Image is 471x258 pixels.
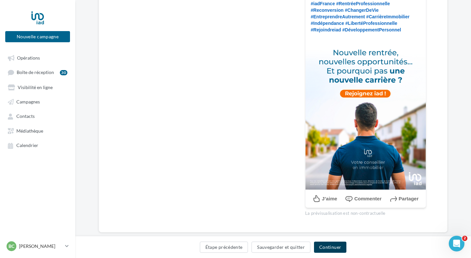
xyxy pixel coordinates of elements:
[17,70,54,75] span: Boîte de réception
[4,81,71,93] a: Visibilité en ligne
[345,21,397,26] span: #LibertéProfessionnelle
[200,242,248,253] button: Étape précédente
[449,236,464,251] iframe: Intercom live chat
[345,8,378,13] span: #ChangerDeVie
[252,242,310,253] button: Sauvegarder et quitter
[4,125,71,137] a: Médiathèque
[16,114,35,119] span: Contacts
[5,240,70,252] a: BC [PERSON_NAME]
[17,55,40,61] span: Opérations
[342,27,401,32] span: #DéveloppementPersonnel
[305,38,426,190] img: Post_4_5_rentree_2025_version_dvpt_1.jpg
[336,1,390,6] span: #RentréeProfessionnelle
[4,110,71,122] a: Contacts
[311,8,343,13] span: #Reconversion
[9,243,14,249] span: BC
[322,196,337,201] span: J’aime
[366,14,410,19] span: #CarrièreImmobilier
[5,31,70,42] button: Nouvelle campagne
[16,99,40,104] span: Campagnes
[311,14,365,19] span: #EntreprendreAutrement
[4,66,71,78] a: Boîte de réception30
[19,243,62,249] p: [PERSON_NAME]
[4,96,71,107] a: Campagnes
[16,128,43,134] span: Médiathèque
[60,70,67,75] div: 30
[311,21,344,26] span: #Indépendance
[16,143,38,148] span: Calendrier
[314,242,346,253] button: Continuer
[305,208,426,216] div: La prévisualisation est non-contractuelle
[4,52,71,64] a: Opérations
[311,1,335,6] span: #iadFrance
[399,196,419,201] span: Partager
[354,196,381,201] span: Commenter
[311,27,341,32] span: #Rejoindreiad
[462,236,467,241] span: 2
[18,84,53,90] span: Visibilité en ligne
[4,139,71,151] a: Calendrier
